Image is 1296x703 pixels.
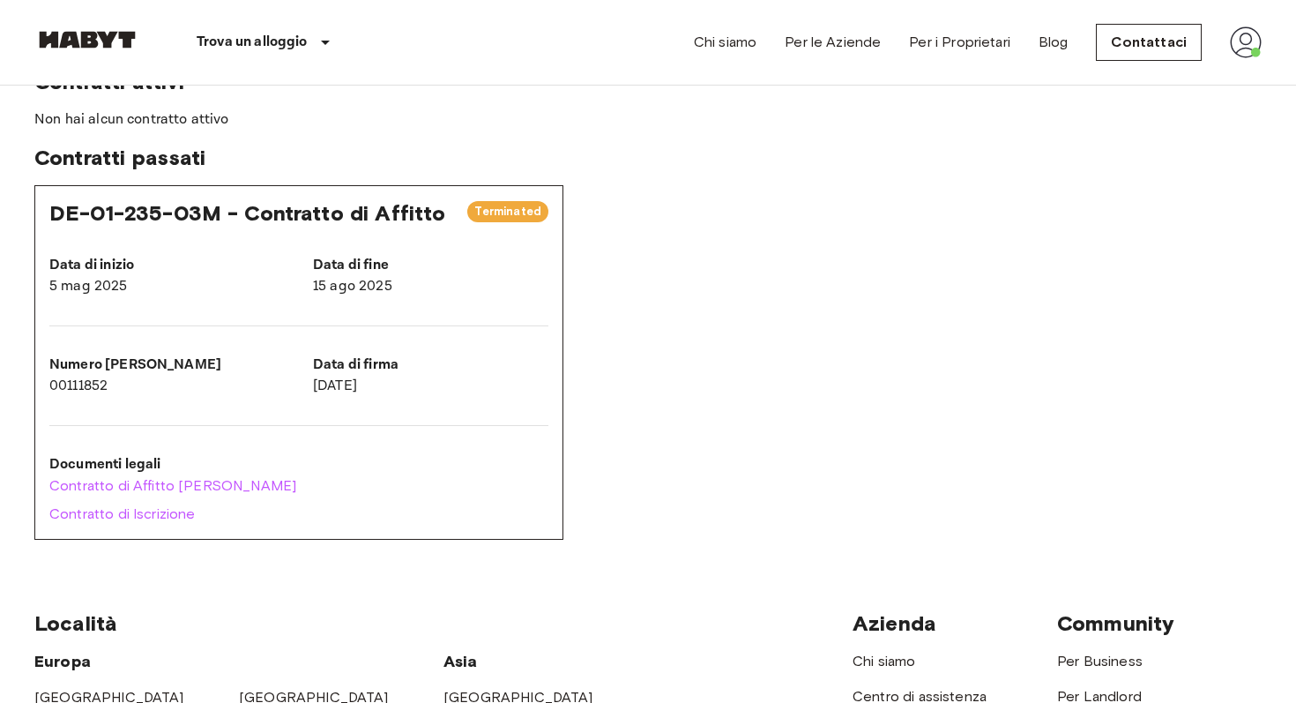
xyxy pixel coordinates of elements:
[785,32,881,53] a: Per le Aziende
[853,610,936,636] span: Azienda
[909,32,1010,53] a: Per i Proprietari
[1096,24,1202,61] a: Contattaci
[34,31,140,49] img: Habyt
[49,475,548,497] a: Contratto di Affitto [PERSON_NAME]
[313,276,548,297] p: 15 ago 2025
[49,504,548,525] a: Contratto di Iscrizione
[49,355,285,376] p: Numero [PERSON_NAME]
[34,145,1262,171] span: Contratti passati
[467,203,548,221] span: Terminated
[49,454,548,475] p: Documenti legali
[313,355,548,376] p: Data di firma
[49,376,285,397] p: 00111852
[34,610,117,636] span: Località
[1230,26,1262,58] img: avatar
[1057,610,1174,636] span: Community
[853,653,915,669] a: Chi siamo
[49,255,285,276] p: Data di inizio
[694,32,756,53] a: Chi siamo
[197,32,308,53] p: Trova un alloggio
[34,109,1262,131] p: Non hai alcun contratto attivo
[1039,32,1069,53] a: Blog
[49,276,285,297] p: 5 mag 2025
[313,376,548,397] p: [DATE]
[1057,653,1143,669] a: Per Business
[443,652,478,671] span: Asia
[313,255,548,276] p: Data di fine
[49,200,445,226] span: DE-01-235-03M - Contratto di Affitto
[34,652,91,671] span: Europa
